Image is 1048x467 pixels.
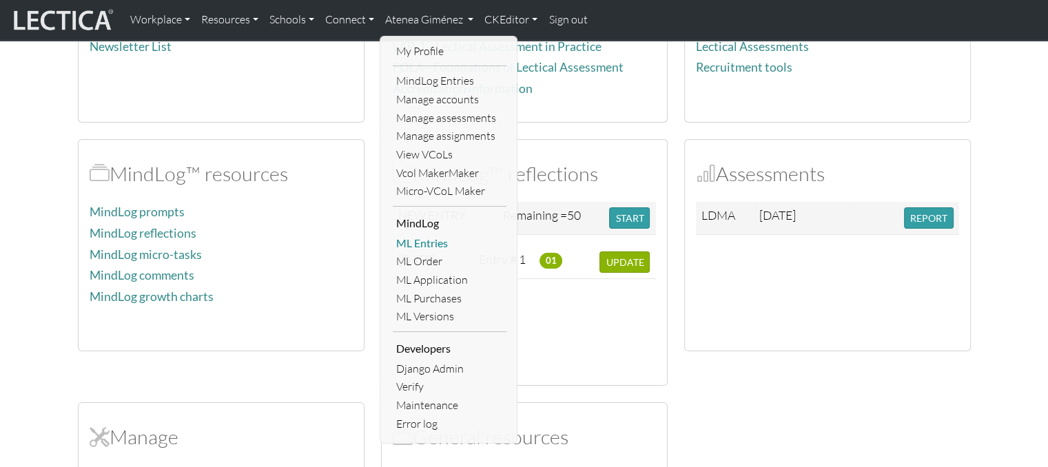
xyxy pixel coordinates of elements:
a: Manage assignments [393,127,506,145]
span: 01 [540,253,562,268]
a: MindLog comments [90,268,194,282]
button: UPDATE [599,251,650,273]
li: Developers [393,338,506,360]
a: Connect [320,6,380,34]
a: Error log [393,415,506,433]
h2: MindLog™ reflections [393,162,656,186]
a: Atenea Giménez [380,6,479,34]
td: Remaining = [497,202,604,235]
img: lecticalive [10,7,114,33]
a: Maintenance [393,396,506,415]
a: View VCoLs [393,145,506,164]
span: [DATE] [759,207,795,222]
h2: Assessments [696,162,959,186]
a: Vcol MakerMaker [393,164,506,183]
a: MindLog reflections [90,226,196,240]
h2: General resources [393,425,656,449]
a: ML Order [393,252,506,271]
a: MindLog micro-tasks [90,247,202,262]
span: Manage [90,424,110,449]
a: CKEditor [479,6,543,34]
li: MindLog [393,212,506,234]
a: MindLog prompts [90,205,185,219]
td: LDMA [696,202,754,235]
button: REPORT [904,207,954,229]
a: Django Admin [393,360,506,378]
a: Manage accounts [393,90,506,109]
a: ML Entries [393,234,506,253]
a: Workplace [125,6,196,34]
span: MindLog™ resources [90,161,110,186]
a: Manage assessments [393,109,506,127]
span: 50 [567,207,581,222]
a: Micro-VCoL Maker [393,182,506,200]
a: Sign out [543,6,593,34]
span: UPDATE [606,256,644,268]
a: ML Application [393,271,506,289]
h2: Manage [90,425,353,449]
a: Lectical Assessments [696,39,809,54]
a: MindLog Entries [393,72,506,90]
a: ML Purchases [393,289,506,308]
a: MindLog growth charts [90,289,214,304]
a: Resources [196,6,264,34]
h2: MindLog™ resources [90,162,353,186]
a: My Profile [393,42,506,61]
a: Schools [264,6,320,34]
ul: Atenea Giménez [393,42,506,433]
a: Recruitment tools [696,60,792,74]
button: START [609,207,650,229]
a: ML Versions [393,307,506,326]
span: Assessments [696,161,716,186]
a: Newsletter List [90,39,172,54]
a: Verify [393,377,506,396]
